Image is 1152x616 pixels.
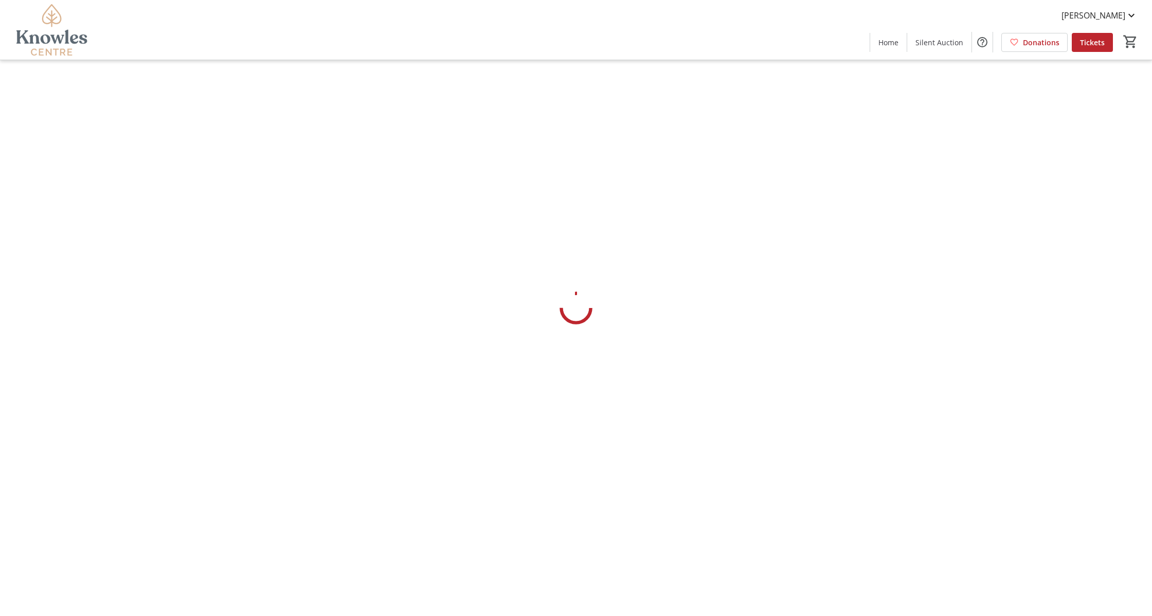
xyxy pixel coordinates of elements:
[1001,33,1068,52] a: Donations
[1072,33,1113,52] a: Tickets
[972,32,993,52] button: Help
[1053,7,1146,24] button: [PERSON_NAME]
[6,4,98,56] img: Knowles Centre's Logo
[915,37,963,48] span: Silent Auction
[870,33,907,52] a: Home
[907,33,971,52] a: Silent Auction
[1121,32,1140,51] button: Cart
[1061,9,1125,22] span: [PERSON_NAME]
[1023,37,1059,48] span: Donations
[878,37,898,48] span: Home
[1080,37,1105,48] span: Tickets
